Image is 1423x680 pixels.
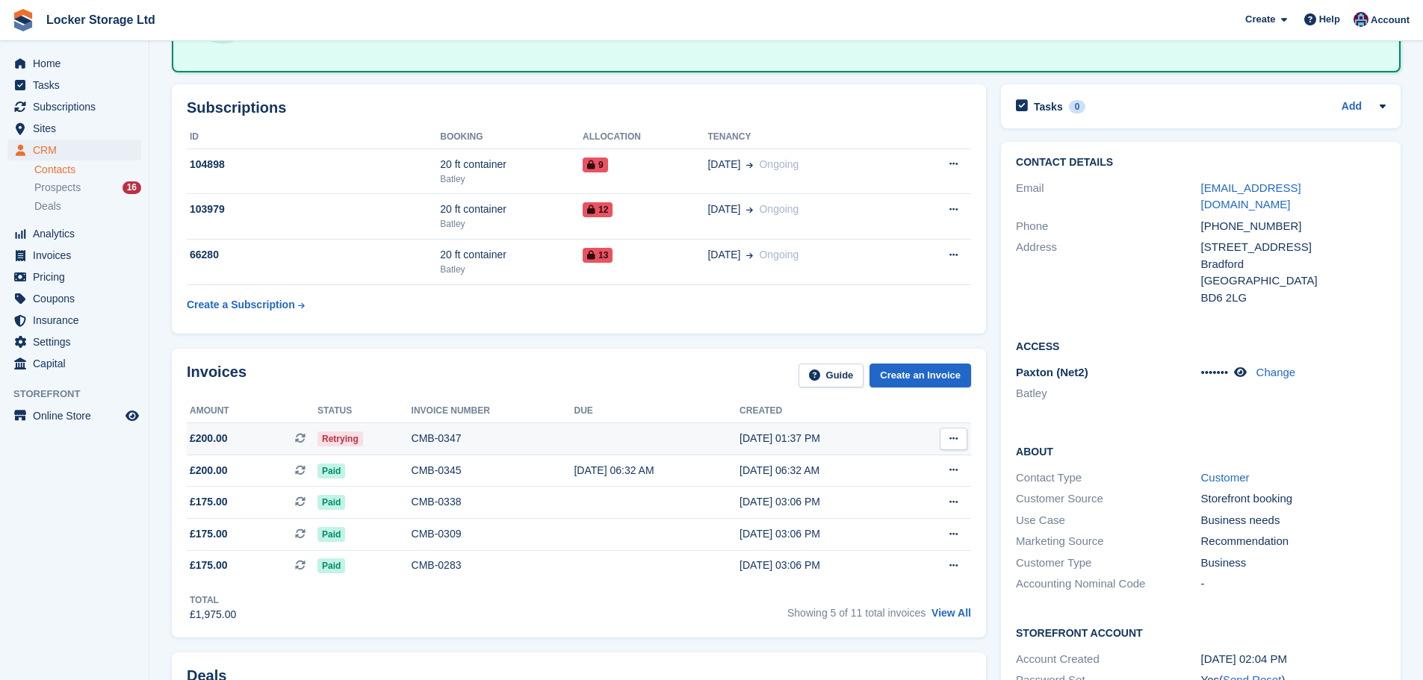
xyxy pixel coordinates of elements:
[187,364,247,388] h2: Invoices
[123,407,141,425] a: Preview store
[1201,256,1386,273] div: Bradford
[1201,272,1386,290] div: [GEOGRAPHIC_DATA]
[34,180,141,196] a: Prospects 16
[583,157,608,172] span: 9
[40,7,161,32] a: Locker Storage Ltd
[1016,180,1200,213] div: Email
[187,202,440,217] div: 103979
[317,527,345,542] span: Paid
[33,223,123,244] span: Analytics
[190,558,228,573] span: £175.00
[317,399,412,423] th: Status
[33,405,123,426] span: Online Store
[123,181,141,194] div: 16
[7,331,141,352] a: menu
[1016,239,1200,306] div: Address
[317,431,363,446] span: Retrying
[1201,512,1386,529] div: Business needs
[1016,533,1200,550] div: Marketing Source
[583,125,707,149] th: Allocation
[187,247,440,263] div: 66280
[440,157,583,172] div: 20 ft container
[440,172,583,186] div: Batley
[317,464,345,478] span: Paid
[1016,490,1200,508] div: Customer Source
[759,158,799,170] span: Ongoing
[740,463,906,478] div: [DATE] 06:32 AM
[1354,12,1368,27] img: Locker Storage Ltd
[574,399,740,423] th: Due
[440,202,583,217] div: 20 ft container
[187,399,317,423] th: Amount
[190,607,236,623] div: £1,975.00
[33,266,123,287] span: Pricing
[412,558,574,573] div: CMB-0283
[412,463,574,478] div: CMB-0345
[317,558,345,573] span: Paid
[1201,239,1386,256] div: [STREET_ADDRESS]
[1034,100,1063,113] h2: Tasks
[187,157,440,172] div: 104898
[7,118,141,139] a: menu
[740,494,906,510] div: [DATE] 03:06 PM
[707,202,740,217] span: [DATE]
[759,249,799,261] span: Ongoing
[1016,157,1386,169] h2: Contact Details
[190,431,228,446] span: £200.00
[1201,490,1386,508] div: Storefront booking
[33,245,123,266] span: Invoices
[190,494,228,510] span: £175.00
[1245,12,1275,27] span: Create
[740,526,906,542] div: [DATE] 03:06 PM
[740,399,906,423] th: Created
[1069,100,1086,113] div: 0
[33,75,123,96] span: Tasks
[1016,625,1386,640] h2: Storefront Account
[33,331,123,352] span: Settings
[1016,512,1200,529] div: Use Case
[7,310,141,331] a: menu
[440,125,583,149] th: Booking
[1016,218,1200,235] div: Phone
[33,353,123,374] span: Capital
[707,157,740,172] span: [DATE]
[412,399,574,423] th: Invoice number
[759,203,799,215] span: Ongoing
[574,463,740,478] div: [DATE] 06:32 AM
[34,163,141,177] a: Contacts
[7,96,141,117] a: menu
[1201,651,1386,668] div: [DATE] 02:04 PM
[1016,575,1200,593] div: Accounting Nominal Code
[1016,385,1200,402] li: Batley
[799,364,864,388] a: Guide
[34,181,81,195] span: Prospects
[931,607,971,619] a: View All
[707,125,903,149] th: Tenancy
[33,310,123,331] span: Insurance
[1016,443,1386,458] h2: About
[1201,181,1301,211] a: [EMAIL_ADDRESS][DOMAIN_NAME]
[1201,575,1386,593] div: -
[33,288,123,309] span: Coupons
[707,247,740,263] span: [DATE]
[7,288,141,309] a: menu
[187,99,971,116] h2: Subscriptions
[440,263,583,276] div: Batley
[1256,366,1296,378] a: Change
[7,140,141,160] a: menu
[1016,338,1386,353] h2: Access
[1016,651,1200,668] div: Account Created
[7,245,141,266] a: menu
[440,217,583,231] div: Batley
[1319,12,1340,27] span: Help
[187,291,305,319] a: Create a Subscription
[1371,13,1410,28] span: Account
[190,463,228,478] span: £200.00
[1201,366,1229,378] span: •••••••
[1201,471,1250,484] a: Customer
[33,118,123,139] span: Sites
[583,248,613,263] span: 13
[190,593,236,607] div: Total
[412,431,574,446] div: CMB-0347
[7,53,141,74] a: menu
